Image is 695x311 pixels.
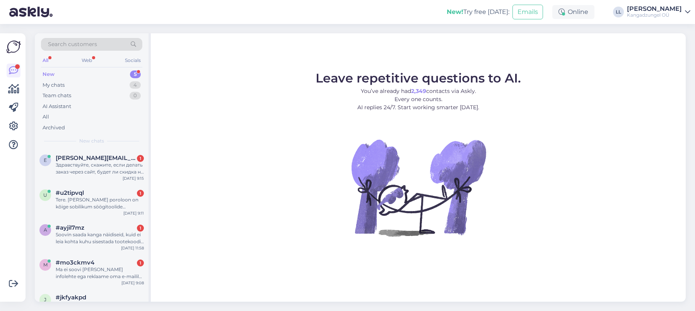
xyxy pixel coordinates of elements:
[137,259,144,266] div: 1
[627,6,682,12] div: [PERSON_NAME]
[123,55,142,65] div: Socials
[137,225,144,232] div: 1
[613,7,624,17] div: LL
[56,189,84,196] span: #u2tipvql
[43,92,71,100] div: Team chats
[627,6,690,18] a: [PERSON_NAME]Kangadzungel OÜ
[43,81,65,89] div: My chats
[121,245,144,251] div: [DATE] 11:58
[552,5,594,19] div: Online
[316,70,521,86] span: Leave repetitive questions to AI.
[627,12,682,18] div: Kangadzungel OÜ
[123,210,144,216] div: [DATE] 9:11
[121,280,144,286] div: [DATE] 9:08
[79,137,104,144] span: New chats
[56,231,144,245] div: Soovin saada kanga näidiseid, kuid ei leia kohta kuhu sisestada tootekoodi. [PERSON_NAME] valinud...
[316,87,521,112] p: You’ve already had contacts via Askly. Every one counts. AI replies 24/7. Start working smarter [...
[43,124,65,132] div: Archived
[41,55,50,65] div: All
[411,88,426,95] b: 2,349
[56,155,136,162] span: erika.evertson@gmail.com
[43,103,71,110] div: AI Assistant
[137,155,144,162] div: 1
[447,8,463,15] b: New!
[6,40,21,54] img: Askly Logo
[123,175,144,181] div: [DATE] 9:15
[56,259,94,266] span: #mo3ckmv4
[44,227,47,233] span: a
[43,113,49,121] div: All
[137,190,144,197] div: 1
[130,92,141,100] div: 0
[44,297,46,302] span: j
[56,196,144,210] div: Tere. [PERSON_NAME] poroloon on kõige sobilikum söögitoolide isumisosale? [PERSON_NAME] tuleb möö...
[512,5,543,19] button: Emails
[56,294,86,301] span: #jkfyakpd
[56,162,144,175] div: Здравствуйте, скажите, если делать заказ через сайт, будет ли скидка на ткань для штор?
[130,81,141,89] div: 4
[43,70,55,78] div: New
[349,118,488,257] img: No Chat active
[56,224,84,231] span: #ayjil7mz
[48,40,97,48] span: Search customers
[130,70,141,78] div: 5
[44,157,47,163] span: e
[43,192,47,198] span: u
[80,55,94,65] div: Web
[447,7,509,17] div: Try free [DATE]:
[56,266,144,280] div: Ma ei soovi [PERSON_NAME] infolehte ega reklaame oma e-mailile. Tänan
[43,262,48,268] span: m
